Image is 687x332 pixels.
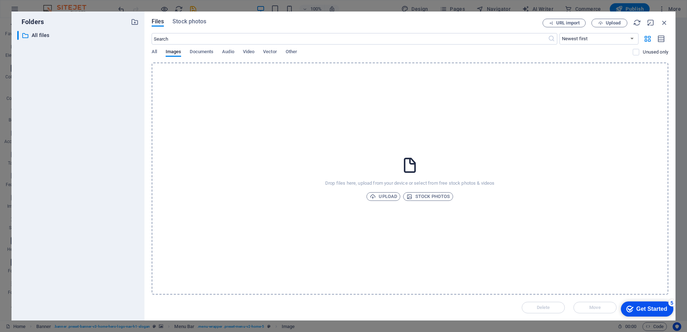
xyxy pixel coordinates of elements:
[660,19,668,27] i: Close
[366,192,400,201] button: Upload
[152,47,157,57] span: All
[222,47,234,57] span: Audio
[131,18,139,26] i: Create new folder
[286,47,297,57] span: Other
[190,47,213,57] span: Documents
[406,192,450,201] span: Stock photos
[17,17,44,27] p: Folders
[370,192,397,201] span: Upload
[172,17,206,26] span: Stock photos
[403,192,453,201] button: Stock photos
[152,17,164,26] span: Files
[556,21,580,25] span: URL import
[166,47,181,57] span: Images
[6,4,58,19] div: Get Started 5 items remaining, 0% complete
[53,1,60,9] div: 5
[606,21,621,25] span: Upload
[591,19,627,27] button: Upload
[633,19,641,27] i: Reload
[32,31,125,40] p: All files
[325,180,494,186] p: Drop files here, upload from your device or select from free stock photos & videos
[647,19,655,27] i: Minimize
[263,47,277,57] span: Vector
[17,31,19,40] div: ​
[243,47,254,57] span: Video
[543,19,586,27] button: URL import
[152,33,548,45] input: Search
[21,8,52,14] div: Get Started
[643,49,668,55] p: Displays only files that are not in use on the website. Files added during this session can still...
